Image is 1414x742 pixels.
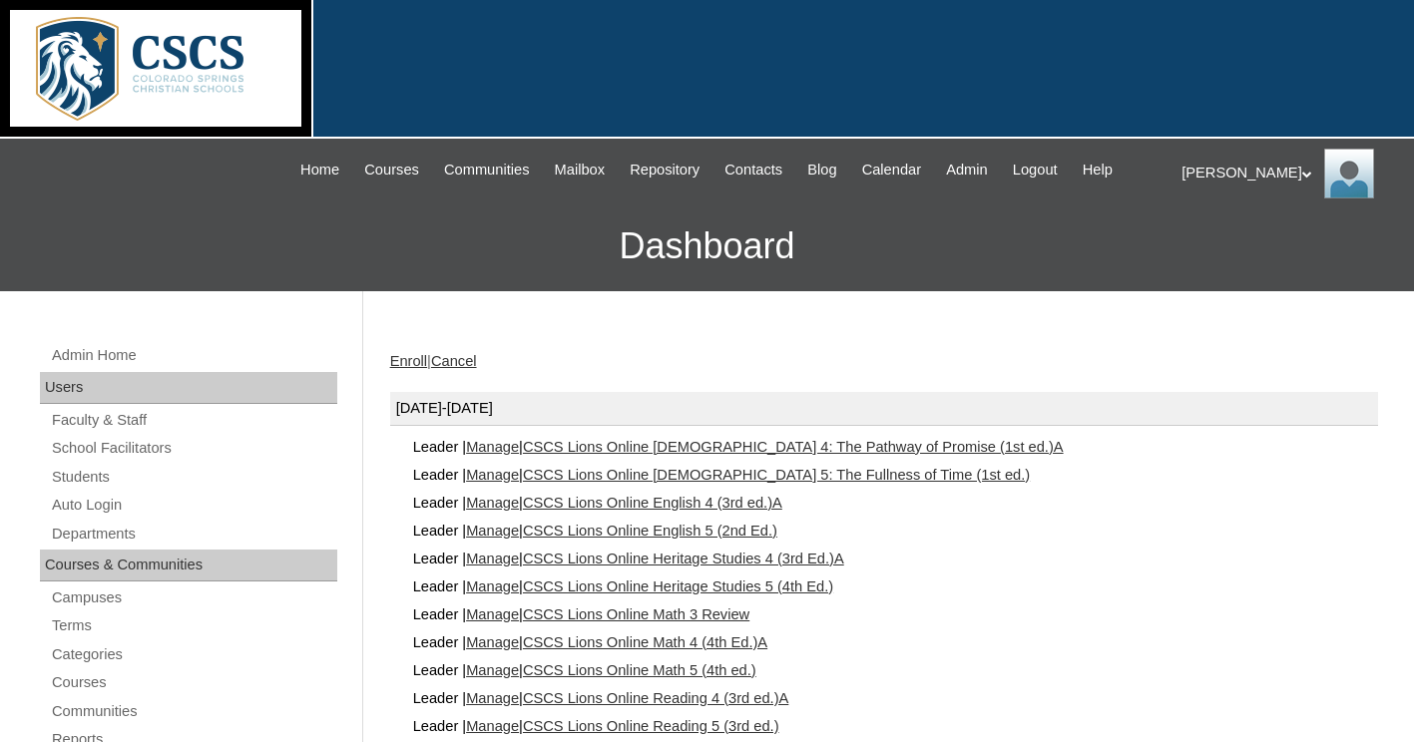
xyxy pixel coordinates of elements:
a: CSCS Lions Online Math 5 (4th ed.) [523,662,756,678]
a: Blog [797,159,846,182]
a: Communities [50,699,337,724]
a: Manage [466,662,519,678]
a: Courses [354,159,429,182]
a: Manage [466,467,519,483]
span: Calendar [862,159,921,182]
a: CSCS Lions Online Heritage Studies 4 (3rd Ed.)A [523,551,844,566]
a: Terms [50,613,337,638]
span: Logout [1013,159,1058,182]
span: Mailbox [555,159,606,182]
h3: Dashboard [10,201,1404,291]
a: Home [290,159,349,182]
div: Leader | | [410,461,1378,489]
a: Calendar [852,159,931,182]
div: [PERSON_NAME] [1181,149,1394,198]
a: Communities [434,159,540,182]
a: Manage [466,551,519,566]
a: Departments [50,522,337,547]
span: Courses [364,159,419,182]
a: Students [50,465,337,490]
div: Leader | | [410,684,1378,712]
a: Mailbox [545,159,616,182]
span: Repository [630,159,700,182]
div: Leader | | [410,572,1378,600]
a: CSCS Lions Online Math 4 (4th Ed.)A [523,634,767,650]
a: Manage [466,634,519,650]
a: Help [1073,159,1123,182]
a: Repository [620,159,709,182]
a: Categories [50,642,337,667]
a: Manage [466,606,519,622]
a: School Facilitators [50,436,337,461]
span: Admin [946,159,988,182]
a: CSCS Lions Online English 5 (2nd Ed.) [523,523,777,539]
span: Communities [444,159,530,182]
a: CSCS Lions Online [DEMOGRAPHIC_DATA] 5: The Fullness of Time (1st ed.) [523,467,1030,483]
a: Admin [936,159,998,182]
span: Contacts [724,159,782,182]
span: Blog [807,159,836,182]
a: Manage [466,578,519,594]
div: | [390,351,1378,372]
a: Admin Home [50,343,337,368]
a: Enroll [390,353,427,369]
a: CSCS Lions Online Heritage Studies 5 (4th Ed.) [523,578,833,594]
a: CSCS Lions Online English 4 (3rd ed.)A [523,495,782,511]
div: Leader | | [410,545,1378,572]
a: CSCS Lions Online Reading 4 (3rd ed.)A [523,690,788,706]
a: Manage [466,718,519,734]
a: Courses [50,670,337,695]
div: Leader | | [410,600,1378,628]
span: Help [1083,159,1113,182]
a: Manage [466,439,519,455]
img: logo-white.png [10,10,301,127]
div: Leader | | [410,712,1378,740]
a: Contacts [714,159,792,182]
a: Manage [466,495,519,511]
a: Cancel [431,353,477,369]
div: [DATE]-[DATE] [390,392,1378,426]
a: Manage [466,523,519,539]
a: CSCS Lions Online [DEMOGRAPHIC_DATA] 4: The Pathway of Promise (1st ed.)A [523,439,1064,455]
img: Kathy Landers [1324,149,1374,198]
a: Manage [466,690,519,706]
a: CSCS Lions Online Math 3 Review [523,606,749,622]
div: Users [40,372,337,404]
a: Faculty & Staff [50,408,337,433]
div: Leader | | [410,628,1378,656]
span: Home [300,159,339,182]
a: Auto Login [50,493,337,518]
a: CSCS Lions Online Reading 5 (3rd ed.) [523,718,779,734]
div: Leader | | [410,517,1378,545]
div: Courses & Communities [40,550,337,581]
a: Campuses [50,585,337,610]
div: Leader | | [410,656,1378,684]
div: Leader | | [410,489,1378,517]
a: Logout [1003,159,1068,182]
div: Leader | | [410,433,1378,461]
